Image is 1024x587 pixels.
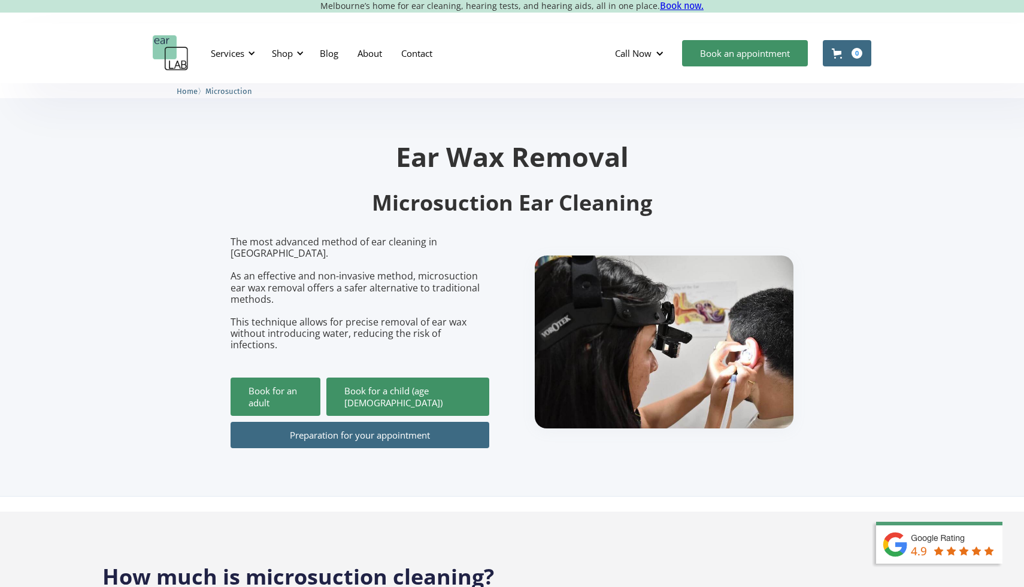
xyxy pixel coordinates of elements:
a: Blog [310,36,348,71]
div: Call Now [605,35,676,71]
div: Shop [272,47,293,59]
a: About [348,36,392,71]
span: Microsuction [205,87,252,96]
a: Microsuction [205,85,252,96]
a: Preparation for your appointment [231,422,489,448]
div: 0 [852,48,862,59]
a: Home [177,85,198,96]
span: Home [177,87,198,96]
h2: Microsuction Ear Cleaning [231,189,793,217]
div: Services [211,47,244,59]
p: The most advanced method of ear cleaning in [GEOGRAPHIC_DATA]. As an effective and non-invasive m... [231,236,489,351]
h1: Ear Wax Removal [231,143,793,170]
div: Shop [265,35,307,71]
a: home [153,35,189,71]
a: Open cart [823,40,871,66]
img: boy getting ear checked. [535,256,793,428]
a: Book an appointment [682,40,808,66]
li: 〉 [177,85,205,98]
div: Call Now [615,47,652,59]
div: Services [204,35,259,71]
a: Book for an adult [231,378,320,416]
a: Book for a child (age [DEMOGRAPHIC_DATA]) [326,378,489,416]
a: Contact [392,36,442,71]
